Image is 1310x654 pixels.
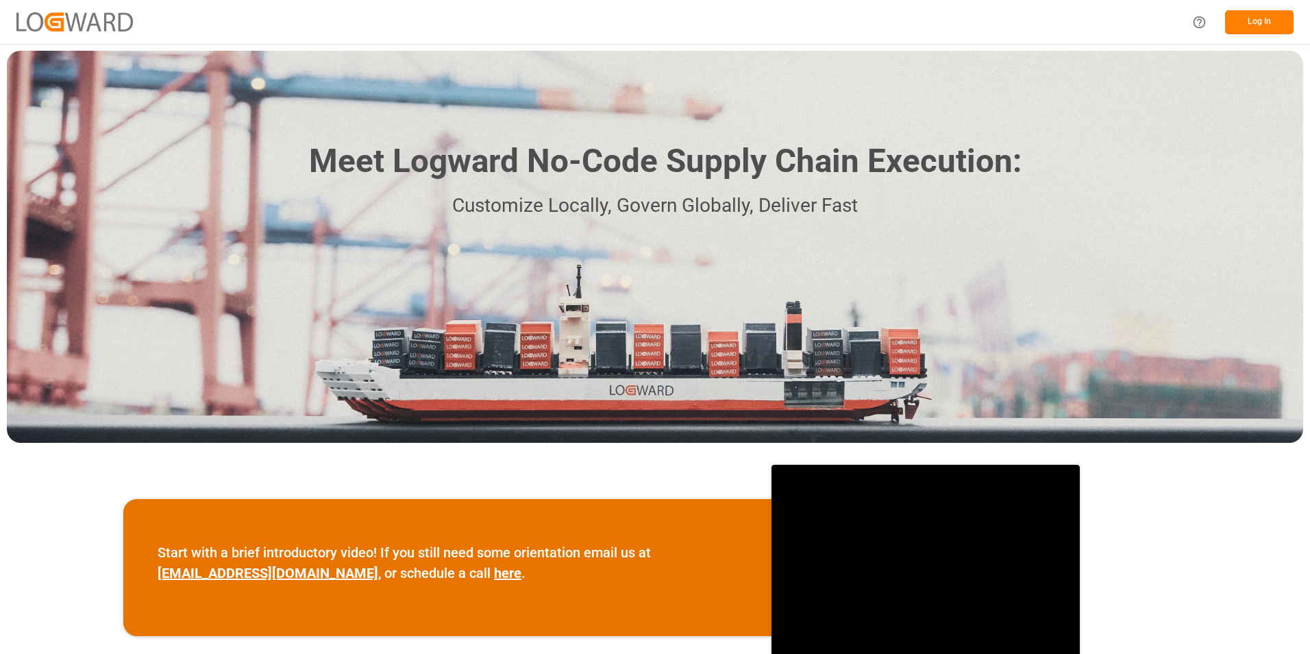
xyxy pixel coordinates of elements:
[16,12,133,31] img: Logward_new_orange.png
[158,565,378,581] a: [EMAIL_ADDRESS][DOMAIN_NAME]
[158,542,737,583] p: Start with a brief introductory video! If you still need some orientation email us at , or schedu...
[309,137,1022,186] h1: Meet Logward No-Code Supply Chain Execution:
[1225,10,1294,34] button: Log In
[494,565,521,581] a: here
[288,191,1022,221] p: Customize Locally, Govern Globally, Deliver Fast
[1184,7,1215,38] button: Help Center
